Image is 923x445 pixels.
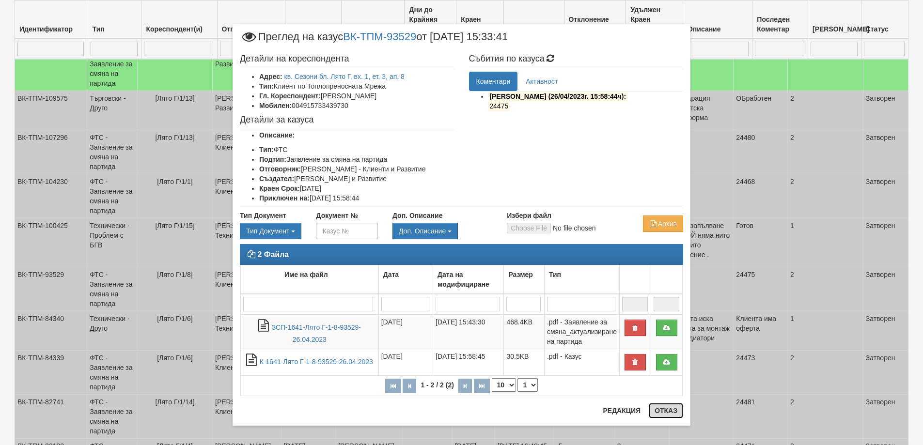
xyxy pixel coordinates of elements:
[259,184,454,193] li: [DATE]
[507,211,551,220] label: Избери файл
[433,314,504,349] td: [DATE] 15:43:30
[284,271,328,278] b: Име на файл
[240,223,301,239] button: Тип Документ
[392,211,442,220] label: Доп. Описание
[392,223,458,239] button: Доп. Описание
[259,131,295,139] b: Описание:
[378,314,433,349] td: [DATE]
[544,314,619,349] td: .pdf - Заявление за смяна_актуализиране на партида
[259,101,454,110] li: 004915733439730
[259,165,301,173] b: Отговорник:
[240,54,454,64] h4: Детайли на кореспондента
[518,72,565,91] a: Активност
[433,349,504,376] td: [DATE] 15:58:45
[385,379,401,393] button: Първа страница
[241,349,683,376] tr: К-1641-Лято Г-1-8-93529-26.04.2023.pdf - Казус
[597,403,646,418] button: Редакция
[259,145,454,154] li: ФТС
[488,101,510,111] mark: 24475
[619,265,651,294] td: : No sort applied, activate to apply an ascending sort
[643,215,683,232] button: Архив
[259,184,300,192] b: Краен Срок:
[240,211,286,220] label: Тип Документ
[240,223,301,239] div: Двоен клик, за изчистване на избраната стойност.
[259,92,321,100] b: Гл. Кореспондент:
[469,54,684,64] h4: Събития по казуса
[241,314,683,349] tr: ЗСП-1641-Лято Г-1-8-93529-26.04.2023.pdf - Заявление за смяна_актуализиране на партида
[343,31,416,43] a: ВК-ТПМ-93529
[259,193,454,203] li: [DATE] 15:58:44
[378,265,433,294] td: Дата: No sort applied, activate to apply an ascending sort
[403,379,416,393] button: Предишна страница
[469,72,518,91] a: Коментари
[492,378,516,392] select: Брой редове на страница
[504,349,544,376] td: 30.5KB
[259,102,292,109] b: Мобилен:
[378,349,433,376] td: [DATE]
[259,175,294,183] b: Създател:
[392,223,492,239] div: Двоен клик, за изчистване на избраната стойност.
[316,211,358,220] label: Документ №
[504,314,544,349] td: 468.4KB
[399,227,446,235] span: Доп. Описание
[549,271,561,278] b: Тип
[260,358,373,366] a: К-1641-Лято Г-1-8-93529-26.04.2023
[259,73,282,80] b: Адрес:
[488,91,627,102] mark: [PERSON_NAME] (26/04/2023г. 15:58:44ч):
[504,265,544,294] td: Размер: No sort applied, activate to apply an ascending sort
[488,92,684,111] li: Изпратено до кореспондента
[259,82,274,90] b: Тип:
[259,194,310,202] b: Приключен на:
[418,381,456,389] span: 1 - 2 / 2 (2)
[316,223,377,239] input: Казус №
[649,403,683,418] button: Отказ
[257,250,289,259] strong: 2 Файла
[284,73,405,80] a: кв. Сезони бл. Лято Г, вх. 1, ет. 3, ап. 8
[458,379,472,393] button: Следваща страница
[517,378,538,392] select: Страница номер
[259,155,286,163] b: Подтип:
[259,154,454,164] li: Заявление за смяна на партида
[433,265,504,294] td: Дата на модифициране: No sort applied, activate to apply an ascending sort
[508,271,532,278] b: Размер
[246,227,289,235] span: Тип Документ
[259,146,274,153] b: Тип:
[272,323,361,343] a: ЗСП-1641-Лято Г-1-8-93529-26.04.2023
[259,174,454,184] li: [PERSON_NAME] и Развитие
[241,265,379,294] td: Име на файл: No sort applied, activate to apply an ascending sort
[651,265,682,294] td: : No sort applied, activate to apply an ascending sort
[544,349,619,376] td: .pdf - Казус
[544,265,619,294] td: Тип: No sort applied, activate to apply an ascending sort
[259,91,454,101] li: [PERSON_NAME]
[438,271,489,288] b: Дата на модифициране
[240,31,508,49] span: Преглед на казус от [DATE] 15:33:41
[474,379,490,393] button: Последна страница
[259,164,454,174] li: [PERSON_NAME] - Клиенти и Развитие
[383,271,399,278] b: Дата
[240,115,454,125] h4: Детайли за казуса
[259,81,454,91] li: Клиент по Топлопреносната Мрежа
